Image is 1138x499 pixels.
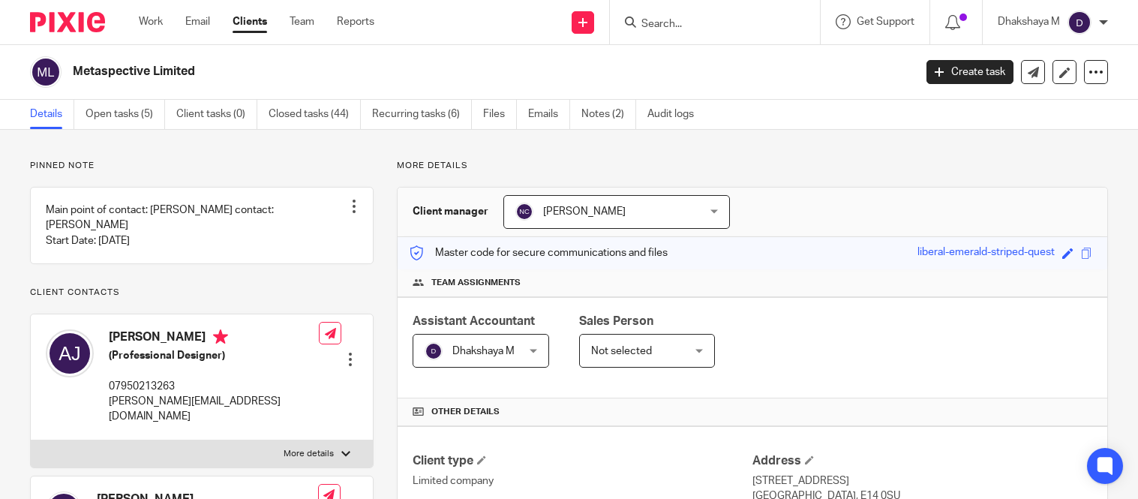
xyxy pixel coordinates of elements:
[483,100,517,129] a: Files
[1067,11,1091,35] img: svg%3E
[413,204,488,219] h3: Client manager
[139,14,163,29] a: Work
[284,448,334,460] p: More details
[185,14,210,29] a: Email
[213,329,228,344] i: Primary
[233,14,267,29] a: Clients
[413,473,752,488] p: Limited company
[528,100,570,129] a: Emails
[109,394,319,425] p: [PERSON_NAME][EMAIL_ADDRESS][DOMAIN_NAME]
[857,17,914,27] span: Get Support
[46,329,94,377] img: svg%3E
[30,56,62,88] img: svg%3E
[515,203,533,221] img: svg%3E
[579,315,653,327] span: Sales Person
[581,100,636,129] a: Notes (2)
[413,453,752,469] h4: Client type
[337,14,374,29] a: Reports
[73,64,737,80] h2: Metaspective Limited
[30,160,374,172] p: Pinned note
[86,100,165,129] a: Open tasks (5)
[917,245,1055,262] div: liberal-emerald-striped-quest
[30,100,74,129] a: Details
[647,100,705,129] a: Audit logs
[30,287,374,299] p: Client contacts
[109,379,319,394] p: 07950213263
[409,245,668,260] p: Master code for secure communications and files
[998,14,1060,29] p: Dhakshaya M
[431,406,500,418] span: Other details
[425,342,443,360] img: svg%3E
[269,100,361,129] a: Closed tasks (44)
[452,346,515,356] span: Dhakshaya M
[176,100,257,129] a: Client tasks (0)
[752,453,1092,469] h4: Address
[372,100,472,129] a: Recurring tasks (6)
[926,60,1013,84] a: Create task
[30,12,105,32] img: Pixie
[290,14,314,29] a: Team
[543,206,626,217] span: [PERSON_NAME]
[413,315,535,327] span: Assistant Accountant
[591,346,652,356] span: Not selected
[109,329,319,348] h4: [PERSON_NAME]
[752,473,1092,488] p: [STREET_ADDRESS]
[640,18,775,32] input: Search
[109,348,319,363] h5: (Professional Designer)
[397,160,1108,172] p: More details
[431,277,521,289] span: Team assignments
